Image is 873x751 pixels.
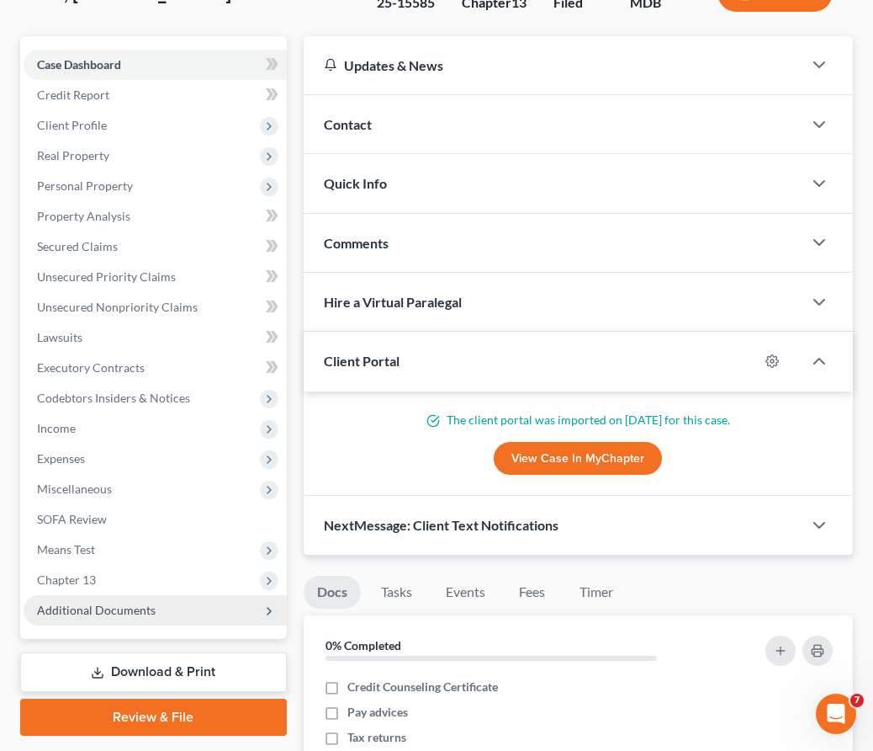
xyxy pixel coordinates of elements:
[263,7,295,39] button: Home
[13,40,323,106] div: David says…
[13,106,276,209] div: No worries! The added security of MFA has made filing a bit more temperamental on our end. I'll b...
[37,269,176,284] span: Unsecured Priority Claims
[24,353,287,383] a: Executory Contracts
[74,50,310,83] div: Yes, I think I was. I'll close the window and try again. Sorry.
[13,394,323,493] div: Lindsey says…
[82,8,141,21] h1: Operator
[37,330,82,344] span: Lawsuits
[24,80,287,110] a: Credit Report
[37,178,133,193] span: Personal Property
[324,517,558,533] span: NextMessage: Client Text Notifications
[37,542,95,557] span: Means Test
[505,576,559,609] a: Fees
[27,221,262,286] div: Hi [PERSON_NAME]! I just saw your successful filing come in. Please let me know if you have any o...
[304,576,361,609] a: Docs
[61,311,323,381] div: Great, thank you. I'll try some more. For some reason I didn't get asked for the MFA on that one....
[37,118,107,132] span: Client Profile
[13,493,323,560] div: David says…
[816,694,856,734] iframe: Intercom live chat
[37,57,121,72] span: Case Dashboard
[37,421,76,435] span: Income
[37,209,130,223] span: Property Analysis
[324,175,387,191] span: Quick Info
[324,235,389,251] span: Comments
[27,404,262,470] div: Strange! I wonder if [PERSON_NAME] recognized the attempt before that and kept you logged in? Let...
[24,262,287,292] a: Unsecured Priority Claims
[80,551,93,565] button: Upload attachment
[324,412,833,429] p: The client portal was imported on [DATE] for this case.
[368,576,426,609] a: Tasks
[24,322,287,353] a: Lawsuits
[48,9,75,36] img: Profile image for Operator
[37,512,107,526] span: SOFA Review
[37,360,145,375] span: Executory Contracts
[74,321,310,370] div: Great, thank you. I'll try some more. For some reason I didn't get asked for the MFA on that one....
[53,551,66,565] button: Gif picker
[37,300,198,314] span: Unsecured Nonpriority Claims
[347,704,408,721] span: Pay advices
[432,576,499,609] a: Events
[37,88,109,102] span: Credit Report
[14,516,322,545] textarea: Message…
[20,699,287,736] a: Review & File
[37,451,85,466] span: Expenses
[494,442,662,476] a: View Case in MyChapter
[347,729,406,746] span: Tax returns
[37,148,109,162] span: Real Property
[74,503,310,536] div: It worked with me entering the code for the latest filings. Thanks for the help!
[11,7,43,39] button: go back
[347,679,498,695] span: Credit Counseling Certificate
[566,576,627,609] a: Timer
[37,603,156,617] span: Additional Documents
[13,394,276,480] div: Strange! I wonder if [PERSON_NAME] recognized the attempt before that and kept you logged in? Let...
[13,210,323,310] div: Lindsey says…
[37,482,112,496] span: Miscellaneous
[13,210,276,296] div: Hi [PERSON_NAME]! I just saw your successful filing come in. Please let me know if you have any o...
[107,551,120,565] button: Start recording
[82,21,209,38] p: The team can also help
[24,292,287,322] a: Unsecured Nonpriority Claims
[324,294,462,310] span: Hire a Virtual Paralegal
[850,694,864,707] span: 7
[325,638,401,652] strong: 0% Completed
[324,116,372,132] span: Contact
[13,106,323,210] div: Lindsey says…
[20,652,287,692] a: Download & Print
[288,545,315,572] button: Send a message…
[26,551,40,565] button: Emoji picker
[27,116,262,199] div: No worries! The added security of MFA has made filing a bit more temperamental on our end. I'll b...
[61,40,323,93] div: Yes, I think I was. I'll close the window and try again. Sorry.
[13,311,323,394] div: David says…
[37,239,118,253] span: Secured Claims
[61,493,323,546] div: It worked with me entering the code for the latest filings. Thanks for the help!
[24,504,287,535] a: SOFA Review
[37,573,96,587] span: Chapter 13
[324,56,782,74] div: Updates & News
[324,353,399,369] span: Client Portal
[24,50,287,80] a: Case Dashboard
[24,232,287,262] a: Secured Claims
[37,391,190,405] span: Codebtors Insiders & Notices
[24,201,287,232] a: Property Analysis
[295,7,325,37] div: Close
